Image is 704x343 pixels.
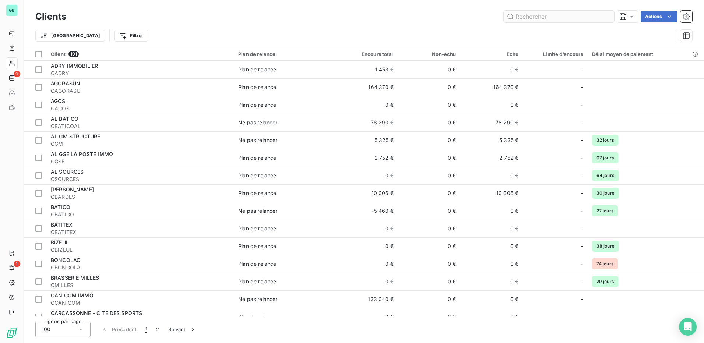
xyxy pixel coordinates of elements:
[51,211,229,218] span: CBATICO
[592,170,619,181] span: 64 jours
[14,261,20,267] span: 1
[592,135,618,146] span: 32 jours
[51,292,94,298] span: CANICOM IMMO
[581,278,583,285] span: -
[335,96,398,114] td: 0 €
[51,63,98,69] span: ADRY IMMOBILIER
[581,172,583,179] span: -
[238,190,276,197] div: Plan de relance
[335,61,398,78] td: -1 453 €
[581,101,583,109] span: -
[238,154,276,162] div: Plan de relance
[51,257,80,263] span: BONCOLAC
[460,114,523,131] td: 78 290 €
[398,131,461,149] td: 0 €
[460,255,523,273] td: 0 €
[238,172,276,179] div: Plan de relance
[51,123,229,130] span: CBATICOAL
[460,78,523,96] td: 164 370 €
[581,260,583,268] span: -
[398,78,461,96] td: 0 €
[581,225,583,232] span: -
[460,308,523,326] td: 0 €
[51,193,229,201] span: CBARDES
[592,51,700,57] div: Délai moyen de paiement
[581,243,583,250] span: -
[145,326,147,333] span: 1
[460,237,523,255] td: 0 €
[398,237,461,255] td: 0 €
[335,167,398,184] td: 0 €
[581,190,583,197] span: -
[581,296,583,303] span: -
[51,264,229,271] span: CBONCOLA
[398,220,461,237] td: 0 €
[335,273,398,290] td: 0 €
[14,71,20,77] span: 9
[398,255,461,273] td: 0 €
[641,11,677,22] button: Actions
[238,66,276,73] div: Plan de relance
[465,51,518,57] div: Échu
[335,114,398,131] td: 78 290 €
[51,98,66,104] span: AGOS
[460,273,523,290] td: 0 €
[460,184,523,202] td: 10 006 €
[335,149,398,167] td: 2 752 €
[51,169,84,175] span: AL SOURCES
[68,51,79,57] span: 101
[460,167,523,184] td: 0 €
[335,184,398,202] td: 10 006 €
[460,220,523,237] td: 0 €
[51,229,229,236] span: CBATITEX
[6,4,18,16] div: GB
[581,154,583,162] span: -
[238,137,277,144] div: Ne pas relancer
[460,131,523,149] td: 5 325 €
[335,131,398,149] td: 5 325 €
[398,149,461,167] td: 0 €
[51,80,80,86] span: AGORASUN
[51,222,73,228] span: BATITEX
[460,61,523,78] td: 0 €
[51,282,229,289] span: CMILLES
[398,184,461,202] td: 0 €
[51,87,229,95] span: CAGORASU
[398,61,461,78] td: 0 €
[581,137,583,144] span: -
[592,188,619,199] span: 30 jours
[51,151,113,157] span: AL GSE LA POSTE IMMO
[51,70,229,77] span: CADRY
[398,308,461,326] td: 0 €
[238,313,276,321] div: Plan de relance
[592,258,618,269] span: 74 jours
[238,260,276,268] div: Plan de relance
[96,322,141,337] button: Précédent
[51,105,229,112] span: CAGOS
[238,296,277,303] div: Ne pas relancer
[238,119,277,126] div: Ne pas relancer
[398,96,461,114] td: 0 €
[51,133,100,139] span: AL GM STRUCTURE
[238,207,277,215] div: Ne pas relancer
[679,318,697,336] div: Open Intercom Messenger
[51,204,70,210] span: BATICO
[592,241,619,252] span: 38 jours
[238,278,276,285] div: Plan de relance
[238,225,276,232] div: Plan de relance
[238,51,331,57] div: Plan de relance
[141,322,152,337] button: 1
[398,290,461,308] td: 0 €
[238,243,276,250] div: Plan de relance
[35,10,66,23] h3: Clients
[114,30,148,42] button: Filtrer
[460,96,523,114] td: 0 €
[335,220,398,237] td: 0 €
[152,322,163,337] button: 2
[238,84,276,91] div: Plan de relance
[51,246,229,254] span: CBIZEUL
[335,78,398,96] td: 164 370 €
[51,186,94,192] span: [PERSON_NAME]
[238,101,276,109] div: Plan de relance
[460,202,523,220] td: 0 €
